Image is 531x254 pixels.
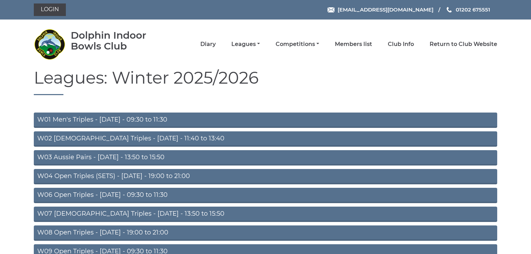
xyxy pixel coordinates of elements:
[34,225,497,241] a: W08 Open Triples - [DATE] - 19:00 to 21:00
[34,29,65,60] img: Dolphin Indoor Bowls Club
[456,6,490,13] span: 01202 675551
[71,30,167,52] div: Dolphin Indoor Bowls Club
[430,40,497,48] a: Return to Club Website
[276,40,319,48] a: Competitions
[34,188,497,203] a: W06 Open Triples - [DATE] - 09:30 to 11:30
[231,40,260,48] a: Leagues
[34,150,497,166] a: W03 Aussie Pairs - [DATE] - 13:50 to 15:50
[34,113,497,128] a: W01 Men's Triples - [DATE] - 09:30 to 11:30
[34,207,497,222] a: W07 [DEMOGRAPHIC_DATA] Triples - [DATE] - 13:50 to 15:50
[335,40,372,48] a: Members list
[328,6,433,14] a: Email [EMAIL_ADDRESS][DOMAIN_NAME]
[200,40,216,48] a: Diary
[328,7,334,13] img: Email
[388,40,414,48] a: Club Info
[34,131,497,147] a: W02 [DEMOGRAPHIC_DATA] Triples - [DATE] - 11:40 to 13:40
[338,6,433,13] span: [EMAIL_ADDRESS][DOMAIN_NAME]
[447,7,452,13] img: Phone us
[34,69,497,95] h1: Leagues: Winter 2025/2026
[34,169,497,184] a: W04 Open Triples (SETS) - [DATE] - 19:00 to 21:00
[34,3,66,16] a: Login
[446,6,490,14] a: Phone us 01202 675551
